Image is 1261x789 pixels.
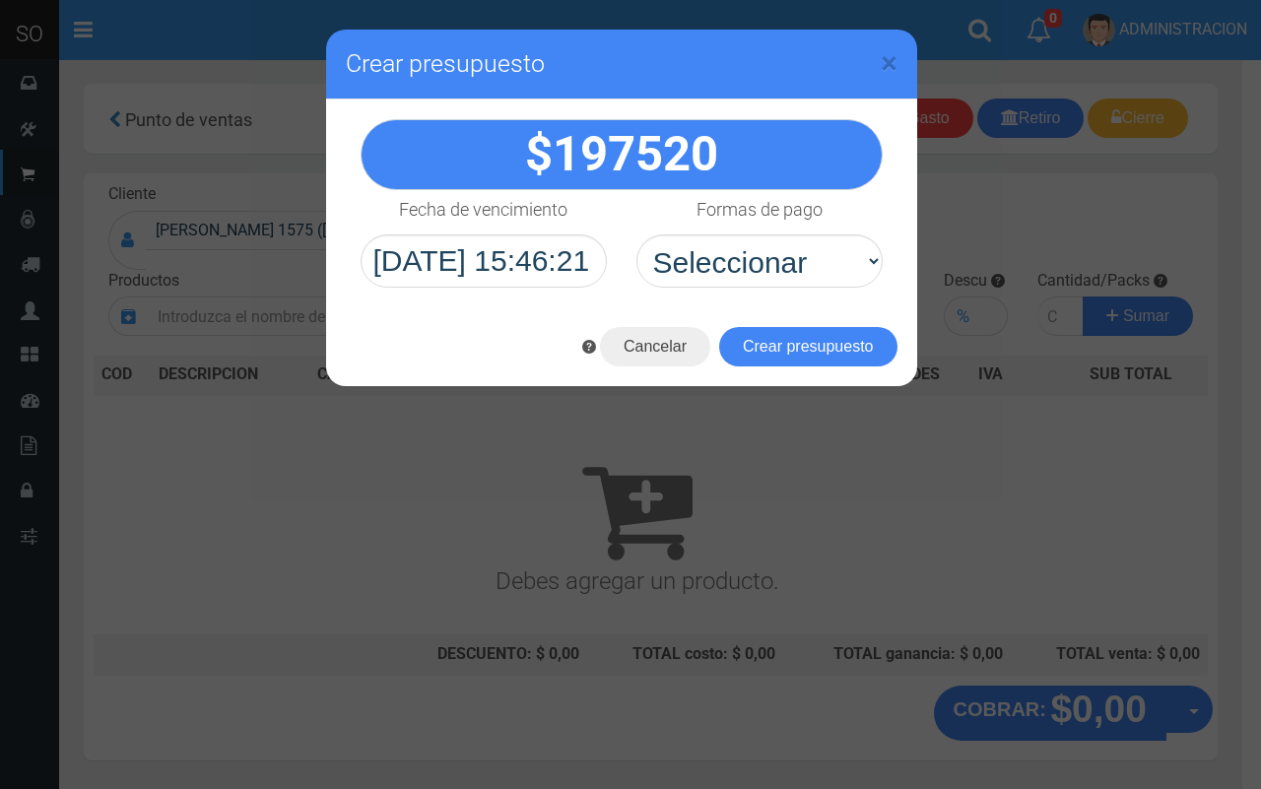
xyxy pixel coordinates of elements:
button: Crear presupuesto [719,327,897,366]
h4: Formas de pago [697,200,823,220]
span: 197520 [553,126,718,182]
span: × [881,44,897,82]
h3: Crear presupuesto [346,49,897,79]
h4: Fecha de vencimiento [399,200,567,220]
button: Cancelar [600,327,710,366]
strong: $ [525,126,718,182]
button: Close [881,47,897,79]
